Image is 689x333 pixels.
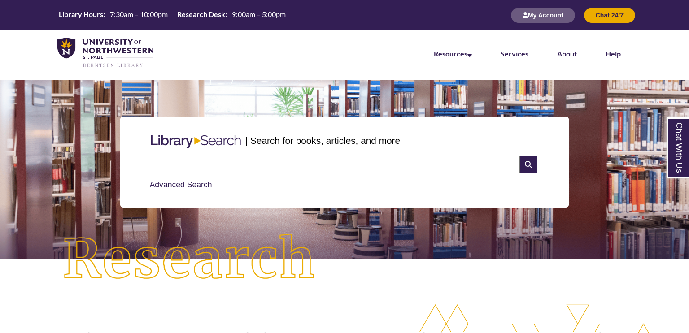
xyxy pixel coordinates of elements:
button: My Account [511,8,575,23]
a: About [557,49,577,58]
span: 7:30am – 10:00pm [110,10,168,18]
th: Library Hours: [55,9,106,19]
img: UNWSP Library Logo [57,38,153,68]
i: Search [520,156,537,173]
a: Advanced Search [150,180,212,189]
a: Hours Today [55,9,289,22]
button: Chat 24/7 [584,8,635,23]
a: Services [501,49,528,58]
img: Libary Search [146,131,245,152]
a: Help [606,49,621,58]
a: My Account [511,11,575,19]
span: 9:00am – 5:00pm [232,10,286,18]
img: Research [35,206,344,313]
a: Resources [434,49,472,58]
table: Hours Today [55,9,289,21]
th: Research Desk: [174,9,228,19]
a: Chat 24/7 [584,11,635,19]
p: | Search for books, articles, and more [245,134,400,147]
